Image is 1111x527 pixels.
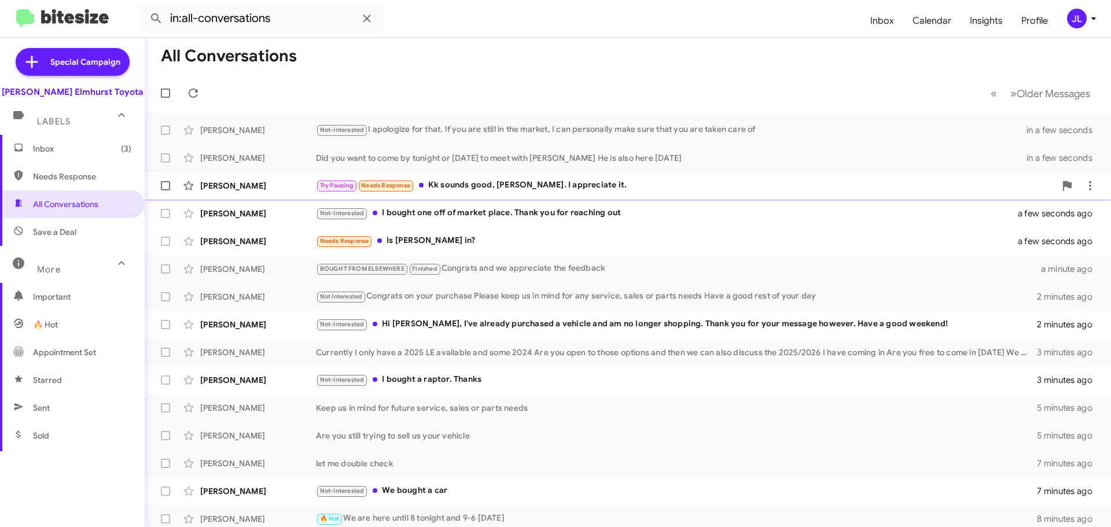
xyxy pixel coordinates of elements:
a: Profile [1012,4,1057,38]
span: Inbox [33,143,131,154]
div: in a few seconds [1032,124,1102,136]
div: let me double check [316,458,1037,469]
button: Previous [984,82,1004,105]
div: We bought a car [316,484,1037,497]
div: [PERSON_NAME] Elmhurst Toyota [2,86,143,98]
span: Needs Response [361,182,410,189]
span: Not-Interested [320,126,365,134]
div: Keep us in mind for future service, sales or parts needs [316,402,1037,414]
div: Congrats on your purchase Please keep us in mind for any service, sales or parts needs Have a goo... [316,290,1037,303]
button: JL [1057,9,1098,28]
span: Starred [33,374,62,386]
div: [PERSON_NAME] [200,347,316,358]
img: logo_orange.svg [19,19,28,28]
span: Finished [412,265,437,272]
div: [PERSON_NAME] [200,485,316,497]
a: Special Campaign [16,48,130,76]
div: [PERSON_NAME] [200,430,316,441]
span: BOUGHT FROM ELSEWHERE [320,265,404,272]
span: All Conversations [33,198,98,210]
div: 7 minutes ago [1037,485,1102,497]
span: 🔥 Hot [33,319,58,330]
div: 7 minutes ago [1037,458,1102,469]
img: tab_domain_overview_orange.svg [31,67,41,76]
span: (3) [121,143,131,154]
div: Currently I only have a 2025 LE available and some 2024 Are you open to those options and then we... [316,347,1037,358]
span: Sold [33,430,49,441]
span: » [1010,86,1017,101]
div: 5 minutes ago [1037,402,1102,414]
div: 5 minutes ago [1037,430,1102,441]
div: JL [1067,9,1087,28]
div: [PERSON_NAME] [200,319,316,330]
div: 3 minutes ago [1037,347,1102,358]
div: [PERSON_NAME] [200,513,316,525]
div: [PERSON_NAME] [200,291,316,303]
span: Special Campaign [50,56,120,68]
div: Is [PERSON_NAME] in? [316,234,1032,248]
img: website_grey.svg [19,30,28,39]
div: Are you still trying to sell us your vehicle [316,430,1037,441]
img: tab_keywords_by_traffic_grey.svg [115,67,124,76]
div: Kk sounds good, [PERSON_NAME]. I appreciate it. [316,179,1055,192]
span: « [991,86,997,101]
div: in a few seconds [1032,152,1102,164]
div: Congrats and we appreciate the feedback [316,262,1041,275]
div: a few seconds ago [1032,235,1102,247]
div: Domain Overview [44,68,104,76]
div: a minute ago [1041,263,1102,275]
div: [PERSON_NAME] [200,374,316,386]
nav: Page navigation example [984,82,1097,105]
div: [PERSON_NAME] [200,458,316,469]
div: v 4.0.25 [32,19,57,28]
span: Labels [37,116,71,127]
h1: All Conversations [161,47,297,65]
div: [PERSON_NAME] [200,124,316,136]
span: More [37,264,61,275]
span: Sent [33,402,50,414]
span: Not-Interested [320,487,365,495]
div: 3 minutes ago [1037,374,1102,386]
button: Next [1003,82,1097,105]
div: We are here until 8 tonight and 9-6 [DATE] [316,512,1037,525]
a: Insights [961,4,1012,38]
span: Not-Interested [320,376,365,384]
div: [PERSON_NAME] [200,235,316,247]
div: 2 minutes ago [1037,291,1102,303]
div: a few seconds ago [1032,208,1102,219]
span: Not-Interested [320,320,365,328]
div: [PERSON_NAME] [200,208,316,219]
div: [PERSON_NAME] [200,180,316,191]
div: Hi [PERSON_NAME], I've already purchased a vehicle and am no longer shopping. Thank you for your ... [316,318,1037,331]
a: Calendar [903,4,961,38]
div: Keywords by Traffic [128,68,195,76]
div: [PERSON_NAME] [200,402,316,414]
span: Not Interested [320,293,363,300]
input: Search [140,5,383,32]
div: 8 minutes ago [1037,513,1102,525]
a: Inbox [861,4,903,38]
span: Not-Interested [320,209,365,217]
div: [PERSON_NAME] [200,152,316,164]
div: I bought a raptor. Thanks [316,373,1037,386]
span: Try Pausing [320,182,354,189]
span: Save a Deal [33,226,76,238]
span: Important [33,291,131,303]
span: 🔥 Hot [320,515,340,522]
div: Did you want to come by tonight or [DATE] to meet with [PERSON_NAME] He is also here [DATE] [316,152,1032,164]
div: 2 minutes ago [1037,319,1102,330]
div: Domain: [DOMAIN_NAME] [30,30,127,39]
span: Needs Response [33,171,131,182]
span: Needs Response [320,237,369,245]
div: I bought one off of market place. Thank you for reaching out [316,207,1032,220]
span: Appointment Set [33,347,96,358]
div: I apologize for that. If you are still in the market, I can personally make sure that you are tak... [316,123,1032,137]
span: Older Messages [1017,87,1090,100]
div: [PERSON_NAME] [200,263,316,275]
